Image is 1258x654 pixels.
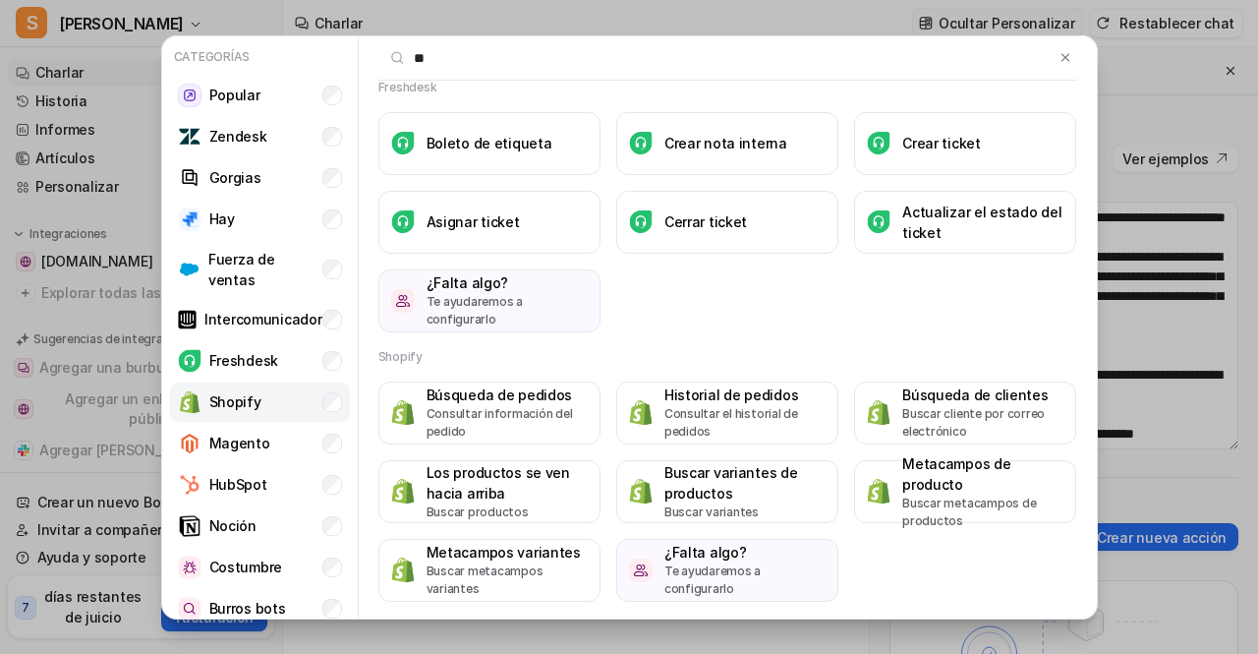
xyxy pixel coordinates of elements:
[664,213,747,230] font: Cerrar ticket
[902,135,981,151] font: Crear ticket
[867,210,890,233] img: Actualizar el estado del ticket
[616,460,838,523] button: Buscar variantes de productosBuscar variantes de productosBuscar variantes
[391,478,415,505] img: Los productos se ven hacia arriba
[867,478,890,505] img: Metacampos de producto
[427,544,581,561] font: Metacampos variantes
[629,132,653,154] img: Crear nota interna
[616,382,838,445] button: Historial de pedidosHistorial de pedidosConsultar el historial de pedidos
[378,269,600,332] button: /algo faltante¿Falta algo?Te ayudaremos a configurarlo
[209,210,235,227] font: Hay
[854,191,1076,254] button: Actualizar el estado del ticketActualizar el estado del ticket
[209,559,282,575] font: Costumbre
[209,476,267,493] font: HubSpot
[629,399,653,426] img: Historial de pedidos
[427,213,520,230] font: Asignar ticket
[902,455,1010,493] font: Metacampos de producto
[427,386,573,403] font: Búsqueda de pedidos
[378,349,423,364] font: Shopify
[174,49,251,64] font: Categorías
[664,406,798,439] font: Consultar el historial de pedidos
[391,557,415,583] img: Metacampos variantes
[378,191,600,254] button: Asignar ticketAsignar ticket
[391,210,415,233] img: Asignar ticket
[629,210,653,233] img: Cerrar ticket
[854,382,1076,445] button: Búsqueda de clientesBúsqueda de clientesBuscar cliente por correo electrónico
[902,204,1061,241] font: Actualizar el estado del ticket
[427,294,523,327] font: Te ayudaremos a configurarlo
[616,112,838,175] button: Crear nota internaCrear nota interna
[209,87,260,103] font: Popular
[391,289,415,313] img: /algo faltante
[854,460,1076,523] button: Metacampos de productoMetacampos de productoBuscar metacampos de productos
[629,559,653,582] img: /algo faltante
[664,464,798,502] font: Buscar variantes de productos
[867,399,890,426] img: Búsqueda de clientes
[867,132,890,154] img: Crear ticket
[209,435,270,451] font: Magento
[378,112,600,175] button: Boleto de etiquetaBoleto de etiqueta
[616,539,838,602] button: /algo faltante¿Falta algo?Te ayudaremos a configurarlo
[427,274,509,291] font: ¿Falta algo?
[209,128,267,145] font: Zendesk
[378,539,600,602] button: Metacampos variantesMetacampos variantesBuscar metacampos variantes
[664,564,761,596] font: Te ayudaremos a configurarlo
[391,132,415,154] img: Boleto de etiqueta
[427,406,573,439] font: Consultar información del pedido
[208,251,274,288] font: Fuerza de ventas
[378,382,600,445] button: Búsqueda de pedidosBúsqueda de pedidosConsultar información del pedido
[209,169,261,186] font: Gorgias
[209,393,261,410] font: Shopify
[854,112,1076,175] button: Crear ticketCrear ticket
[902,406,1045,439] font: Buscar cliente por correo electrónico
[209,352,278,369] font: Freshdesk
[209,517,257,534] font: Noción
[204,311,322,327] font: Intercomunicador
[427,505,529,519] font: Buscar productos
[427,135,552,151] font: Boleto de etiqueta
[616,191,838,254] button: Cerrar ticketCerrar ticket
[209,600,286,617] font: Burros bots
[664,386,798,403] font: Historial de pedidos
[629,478,653,505] img: Buscar variantes de productos
[664,505,759,519] font: Buscar variantes
[664,135,787,151] font: Crear nota interna
[902,386,1048,403] font: Búsqueda de clientes
[427,464,570,502] font: Los productos se ven hacia arriba
[902,496,1036,528] font: Buscar metacampos de productos
[378,460,600,523] button: Los productos se ven hacia arribaLos productos se ven hacia arribaBuscar productos
[427,564,543,596] font: Buscar metacampos variantes
[391,399,415,426] img: Búsqueda de pedidos
[664,544,747,561] font: ¿Falta algo?
[378,80,437,94] font: Freshdesk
